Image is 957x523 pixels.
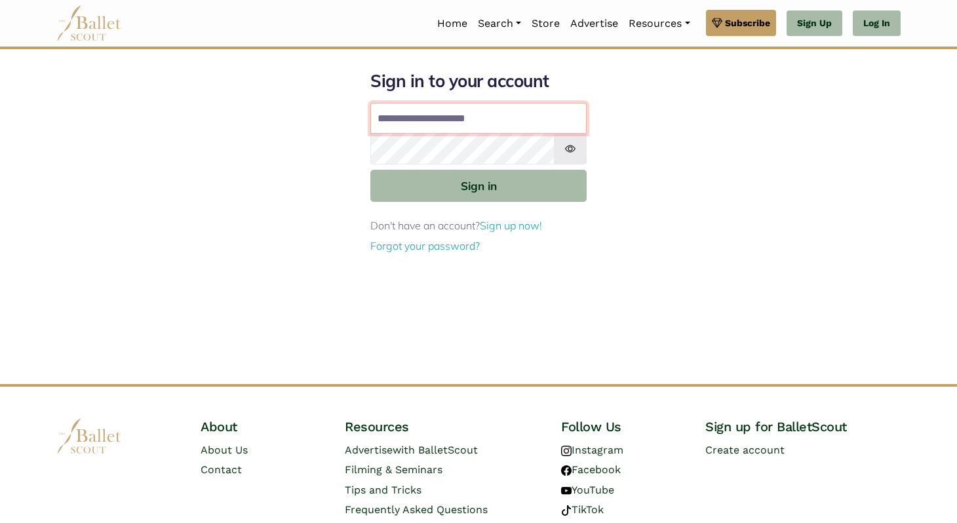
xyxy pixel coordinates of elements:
[480,219,542,232] a: Sign up now!
[473,10,526,37] a: Search
[712,16,722,30] img: gem.svg
[345,503,488,516] a: Frequently Asked Questions
[561,444,623,456] a: Instagram
[561,486,572,496] img: youtube logo
[561,418,684,435] h4: Follow Us
[561,446,572,456] img: instagram logo
[705,444,785,456] a: Create account
[345,463,442,476] a: Filming & Seminars
[561,463,621,476] a: Facebook
[393,444,478,456] span: with BalletScout
[561,505,572,516] img: tiktok logo
[526,10,565,37] a: Store
[201,463,242,476] a: Contact
[201,418,324,435] h4: About
[201,444,248,456] a: About Us
[705,418,901,435] h4: Sign up for BalletScout
[623,10,695,37] a: Resources
[370,218,587,235] p: Don't have an account?
[345,444,478,456] a: Advertisewith BalletScout
[565,10,623,37] a: Advertise
[561,484,614,496] a: YouTube
[561,465,572,476] img: facebook logo
[370,70,587,92] h1: Sign in to your account
[432,10,473,37] a: Home
[345,484,421,496] a: Tips and Tricks
[345,418,540,435] h4: Resources
[853,10,901,37] a: Log In
[56,418,122,454] img: logo
[370,170,587,202] button: Sign in
[561,503,604,516] a: TikTok
[706,10,776,36] a: Subscribe
[787,10,842,37] a: Sign Up
[725,16,770,30] span: Subscribe
[370,239,480,252] a: Forgot your password?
